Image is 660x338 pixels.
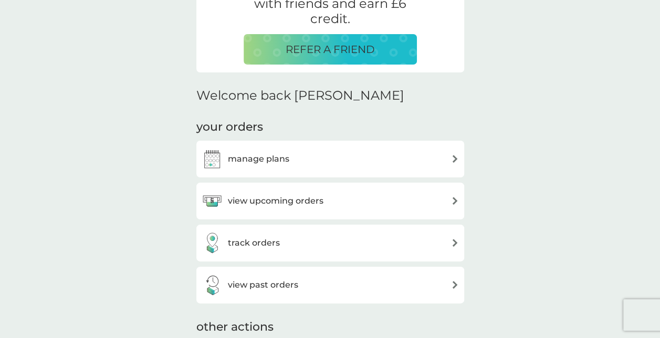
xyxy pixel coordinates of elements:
[451,155,459,163] img: arrow right
[228,194,323,208] h3: view upcoming orders
[228,152,289,166] h3: manage plans
[286,41,375,58] p: REFER A FRIEND
[244,34,417,65] button: REFER A FRIEND
[228,236,280,250] h3: track orders
[196,319,274,335] h3: other actions
[451,239,459,247] img: arrow right
[196,119,263,135] h3: your orders
[451,281,459,289] img: arrow right
[196,88,404,103] h2: Welcome back [PERSON_NAME]
[451,197,459,205] img: arrow right
[228,278,298,292] h3: view past orders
